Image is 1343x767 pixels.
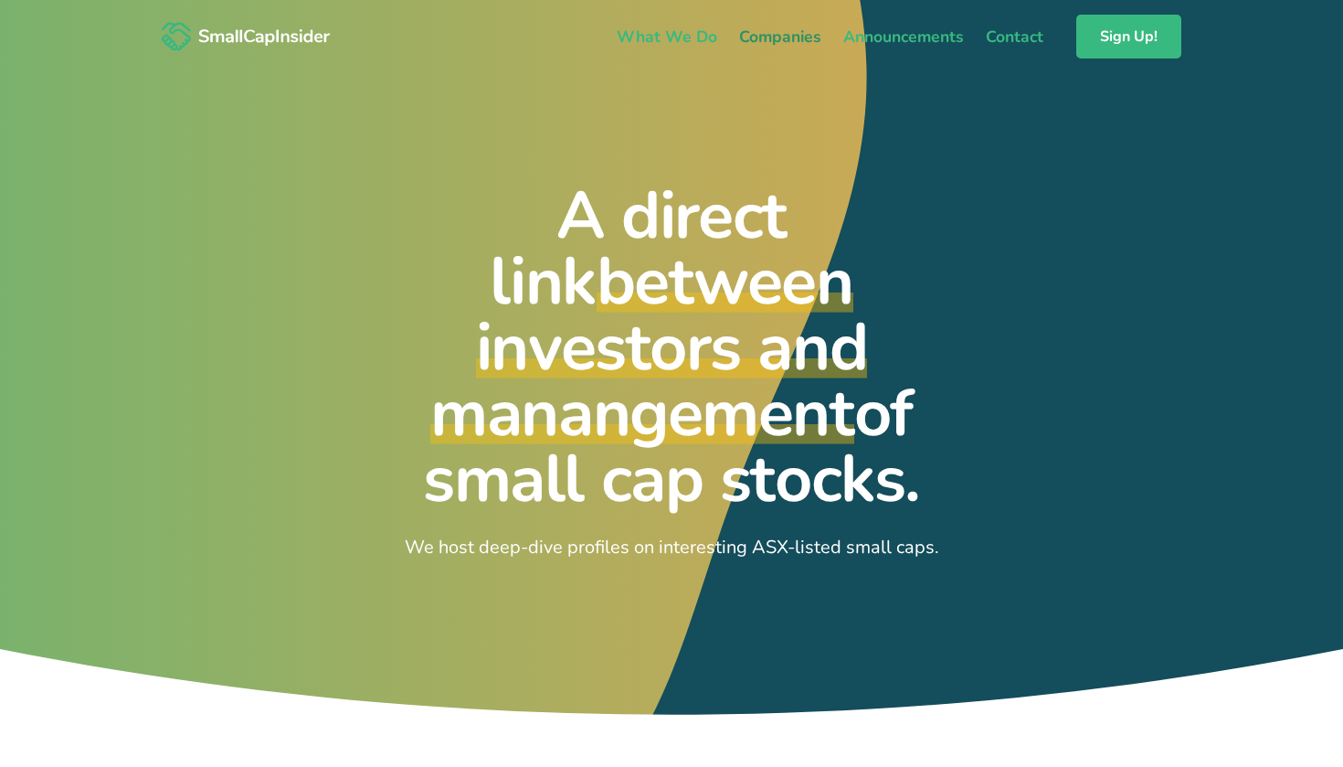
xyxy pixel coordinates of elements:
[975,17,1054,56] a: Contact
[832,17,975,56] a: Announcements
[162,22,331,52] img: SmallCapInsider
[728,17,832,56] a: Companies
[430,237,867,458] mark: between investors and manangement
[379,534,965,561] p: We host deep-dive profiles on interesting ASX-listed small caps.
[379,183,965,512] h1: A direct link of small cap stocks.
[606,17,728,56] a: What We Do
[1076,15,1181,59] a: Sign Up!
